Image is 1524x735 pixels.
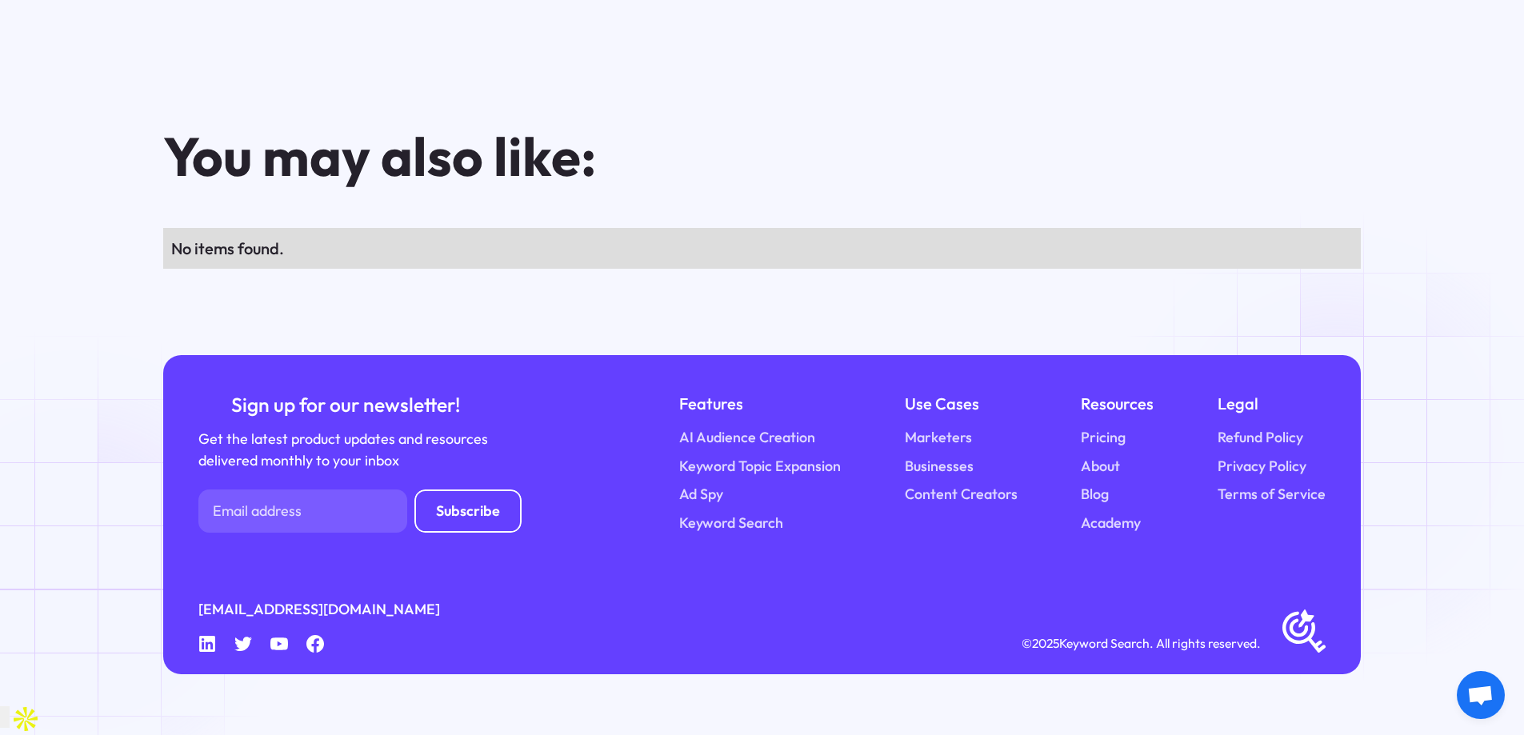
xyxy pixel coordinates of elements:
a: Blog [1081,484,1109,505]
a: Marketers [905,427,972,449]
span: 2025 [1032,635,1059,651]
input: Email address [198,489,407,533]
h3: You may also like: [163,128,1024,185]
input: Subscribe [414,489,522,533]
div: No items found. [171,236,1354,261]
div: Get the latest product updates and resources delivered monthly to your inbox [198,429,493,472]
a: Content Creators [905,484,1018,505]
div: Sign up for our newsletter! [198,391,493,418]
div: © Keyword Search. All rights reserved. [1022,633,1261,653]
div: Legal [1218,391,1326,416]
a: [EMAIL_ADDRESS][DOMAIN_NAME] [198,599,440,621]
a: Keyword Search [679,513,783,534]
a: Privacy Policy [1218,456,1306,477]
a: About [1081,456,1120,477]
a: Keyword Topic Expansion [679,456,841,477]
a: Ad Spy [679,484,723,505]
a: Businesses [905,456,974,477]
div: Use Cases [905,391,1018,416]
div: Resources [1081,391,1154,416]
a: Terms of Service [1218,484,1326,505]
div: Features [679,391,841,416]
img: Apollo [10,703,42,735]
a: Academy [1081,513,1141,534]
a: Refund Policy [1218,427,1303,449]
div: Open chat [1457,671,1505,719]
form: Newsletter Form [198,489,522,533]
a: Pricing [1081,427,1126,449]
a: AI Audience Creation [679,427,815,449]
